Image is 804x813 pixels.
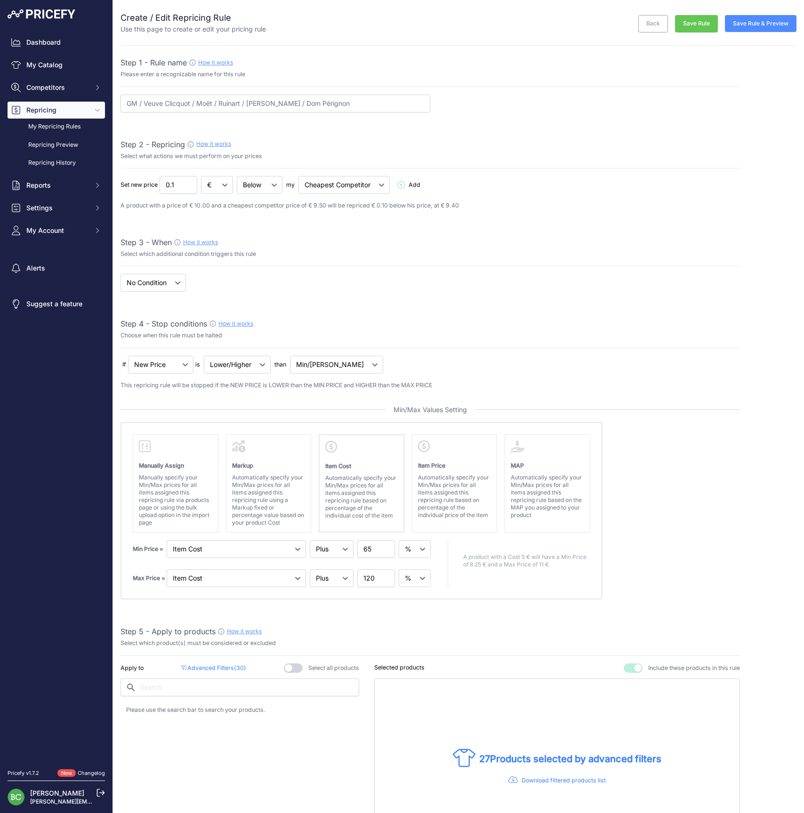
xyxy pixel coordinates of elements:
[26,83,88,92] span: Competitors
[511,462,524,469] strong: MAP
[121,678,359,696] input: Search
[357,569,395,587] input: 1
[274,360,286,369] p: than
[121,627,216,636] span: Step 5 - Apply to products
[418,474,491,519] p: Automatically specify your Min/Max prices for all items assigned this repricing rule based on per...
[357,540,395,558] input: 1
[325,462,351,470] strong: Item Cost
[308,664,359,673] span: Select all products
[218,320,253,327] a: How it works
[133,574,165,582] strong: Max Price =
[725,15,796,32] button: Save Rule & Preview
[8,155,105,171] a: Repricing History
[286,181,295,190] p: my
[675,15,718,32] button: Save Rule
[121,181,158,190] p: Set new price
[8,177,105,194] button: Reports
[648,664,740,673] span: Include these products in this rule
[198,59,233,66] a: How it works
[227,628,262,635] a: How it works
[121,381,740,390] p: This repricing rule will be stopped if the NEW PRICE is LOWER than the MIN PRICE and HIGHER than ...
[26,181,88,190] span: Reports
[232,462,253,469] strong: Markup
[30,798,222,805] a: [PERSON_NAME][EMAIL_ADDRESS][DOMAIN_NAME][PERSON_NAME]
[122,360,126,369] p: If
[522,776,606,785] p: Download filtered products list
[121,95,430,112] input: 1% Below my cheapest competitor
[8,260,105,277] a: Alerts
[160,176,197,194] input: 1
[418,462,445,469] strong: Item Price
[8,137,105,153] a: Repricing Preview
[121,250,740,259] p: Select which additional condition triggers this rule
[8,222,105,239] button: My Account
[8,769,39,777] div: Pricefy v1.7.2
[8,34,105,758] nav: Sidebar
[57,769,76,777] span: New
[236,664,244,671] span: 30
[8,119,105,135] a: My Repricing Rules
[195,360,200,369] p: is
[121,152,740,161] p: Select what actions we must perform on your prices
[325,474,398,519] p: Automatically specify your Min/Max prices for all items assigned this repricing rule based on per...
[8,34,105,51] a: Dashboard
[126,706,354,715] p: Please use the search bar to search your products.
[183,239,218,246] a: How it works
[139,462,184,469] strong: Manually Assign
[30,789,84,797] a: [PERSON_NAME]
[479,753,490,765] span: 27
[234,664,246,671] span: ( )
[121,140,185,149] span: Step 2 - Repricing
[121,319,207,328] span: Step 4 - Stop conditions
[121,331,740,340] p: Choose when this rule must be halted
[386,405,474,414] span: Min/Max Values Setting
[181,664,246,673] p: Advanced Filters
[139,474,212,526] p: Manually specify your Min/Max prices for all items assigned this repricing rule via products page...
[463,553,590,568] p: A product with a Cost 5 € will have a Min Price of 8.25 € and a Max Price of 11 €.
[8,9,75,19] img: Pricefy Logo
[121,664,144,673] p: Apply to
[26,203,88,213] span: Settings
[121,201,740,210] p: A product with a price of € 10.00 and a cheapest competitor price of € 9.50 will be repriced € 0....
[511,474,584,519] p: Automatically specify your Min/Max prices for all items assigned this repricing rule based on the...
[26,226,88,235] span: My Account
[78,770,105,776] a: Changelog
[479,752,661,765] p: Products selected by advanced filters
[232,474,306,526] p: Automatically specify your Min/Max prices for all items assigned this repricing rule using a Mark...
[121,238,172,247] span: Step 3 - When
[374,663,425,672] p: Selected products
[133,545,163,552] strong: Min Price =
[409,181,420,190] span: Add
[638,15,668,32] a: Back
[121,639,276,648] p: Select which product(s) must be considered or excluded
[121,24,266,34] p: Use this page to create or edit your pricing rule
[8,102,105,119] button: Repricing
[121,58,187,67] span: Step 1 - Rule name
[8,56,105,73] a: My Catalog
[196,140,231,147] a: How it works
[8,79,105,96] button: Competitors
[121,70,740,79] p: Please enter a recognizable name for this rule
[8,295,105,312] a: Suggest a feature
[26,105,88,115] span: Repricing
[8,199,105,216] button: Settings
[121,11,266,24] h2: Create / Edit Repricing Rule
